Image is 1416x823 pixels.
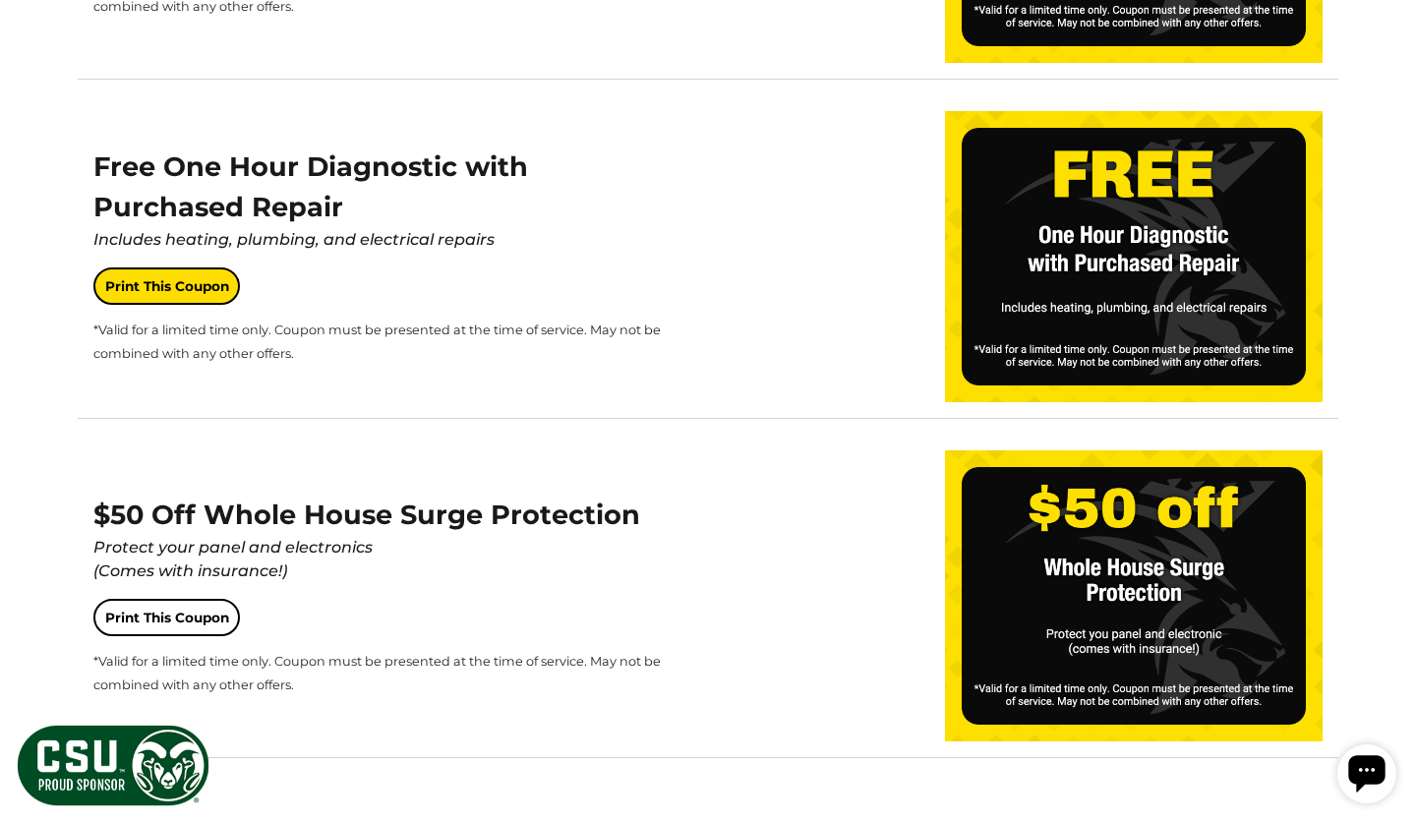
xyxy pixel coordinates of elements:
div: Includes heating, plumbing, and electrical repairs [93,228,672,252]
img: whole-house-surge-protection-coupon.png [945,450,1323,741]
img: CSU Sponsor Badge [15,723,211,808]
span: Free One Hour Diagnostic with Purchased Repair [93,150,672,252]
span: *Valid for a limited time only. Coupon must be presented at the time of service. May not be combi... [93,323,661,361]
img: one-hour-diagnostic-coupon.png [945,111,1323,402]
div: Open chat widget [8,8,67,67]
div: Protect your panel and electronics (Comes with insurance!) [93,536,672,583]
a: Print This Coupon [93,267,240,305]
a: Print This Coupon [93,599,240,636]
span: *Valid for a limited time only. Coupon must be presented at the time of service. May not be combi... [93,654,661,692]
span: $50 Off Whole House Surge Protection [93,499,672,583]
